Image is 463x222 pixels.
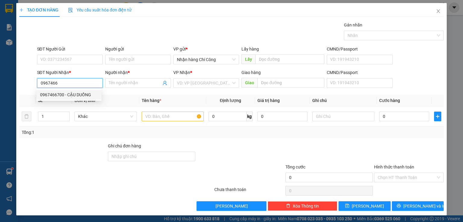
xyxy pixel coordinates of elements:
[241,54,255,64] span: Lấy
[105,69,171,76] div: Người nhận
[257,98,280,103] span: Giá trị hàng
[327,46,392,52] div: CMND/Passport
[312,112,374,121] input: Ghi Chú
[108,152,195,161] input: Ghi chú đơn hàng
[40,91,98,98] div: 0967466700 - CẬU DUỒNG
[286,204,290,208] span: delete
[197,201,266,211] button: [PERSON_NAME]
[142,98,161,103] span: Tên hàng
[397,204,401,208] span: printer
[78,112,133,121] span: Khác
[345,204,349,208] span: save
[214,186,285,197] div: Chưa thanh toán
[257,78,324,88] input: Dọc đường
[344,23,362,27] label: Gán nhãn
[241,47,259,51] span: Lấy hàng
[434,114,441,119] span: plus
[436,9,441,14] span: close
[339,201,391,211] button: save[PERSON_NAME]
[22,112,31,121] button: delete
[173,70,190,75] span: VP Nhận
[142,112,204,121] input: VD: Bàn, Ghế
[257,112,307,121] input: 0
[105,46,171,52] div: Người gửi
[310,95,377,106] th: Ghi chú
[255,54,324,64] input: Dọc đường
[268,201,337,211] button: deleteXóa Thông tin
[19,8,58,12] span: TẠO ĐƠN HÀNG
[285,165,305,169] span: Tổng cước
[36,90,102,100] div: 0967466700 - CẬU DUỒNG
[434,112,441,121] button: plus
[68,8,73,13] img: icon
[374,165,414,169] label: Hình thức thanh toán
[19,8,24,12] span: plus
[22,129,179,136] div: Tổng: 1
[241,78,257,88] span: Giao
[379,98,400,103] span: Cước hàng
[430,3,447,20] button: Close
[173,46,239,52] div: VP gửi
[37,46,103,52] div: SĐT Người Gửi
[247,112,253,121] span: kg
[37,69,103,76] div: SĐT Người Nhận
[403,203,446,209] span: [PERSON_NAME] và In
[216,203,248,209] span: [PERSON_NAME]
[293,203,319,209] span: Xóa Thông tin
[162,81,167,85] span: user-add
[392,201,444,211] button: printer[PERSON_NAME] và In
[352,203,384,209] span: [PERSON_NAME]
[327,69,392,76] div: CMND/Passport
[177,55,235,64] span: Nhận hàng Chí Công
[220,98,241,103] span: Định lượng
[108,143,141,148] label: Ghi chú đơn hàng
[241,70,261,75] span: Giao hàng
[68,8,132,12] span: Yêu cầu xuất hóa đơn điện tử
